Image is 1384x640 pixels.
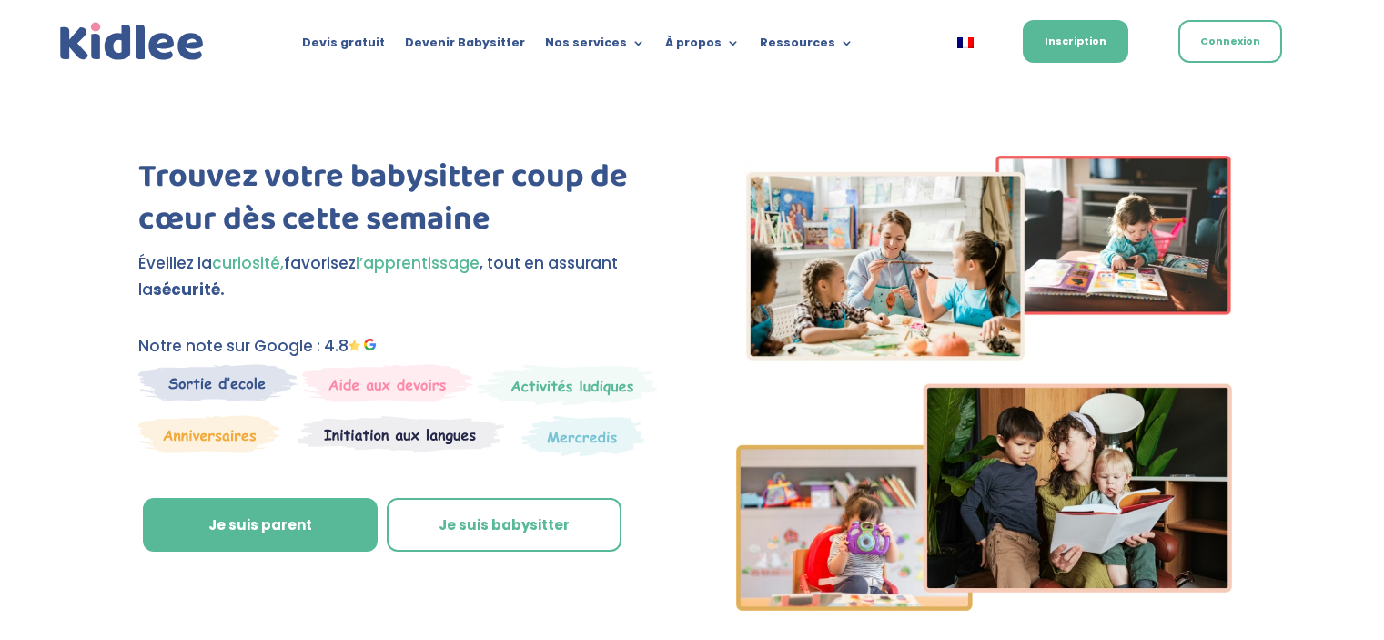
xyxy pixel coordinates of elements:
img: Mercredi [477,364,657,406]
img: Thematique [521,415,644,457]
img: weekends [302,364,473,402]
h1: Trouvez votre babysitter coup de cœur dès cette semaine [138,156,662,250]
p: Notre note sur Google : 4.8 [138,333,662,360]
a: Connexion [1178,20,1282,63]
img: Atelier thematique [298,415,504,453]
img: Anniversaire [138,415,280,453]
p: Éveillez la favorisez , tout en assurant la [138,250,662,303]
a: Nos services [545,36,645,56]
a: À propos [665,36,740,56]
a: Ressources [760,36,854,56]
a: Inscription [1023,20,1128,63]
img: logo_kidlee_bleu [56,18,208,66]
img: Français [957,37,974,48]
a: Devis gratuit [302,36,385,56]
img: Sortie decole [138,364,298,401]
a: Je suis babysitter [387,498,621,553]
a: Devenir Babysitter [405,36,525,56]
strong: sécurité. [153,279,225,300]
span: curiosité, [212,252,284,274]
picture: Imgs-2 [736,594,1233,616]
a: Kidlee Logo [56,18,208,66]
a: Je suis parent [143,498,378,553]
span: l’apprentissage [356,252,480,274]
